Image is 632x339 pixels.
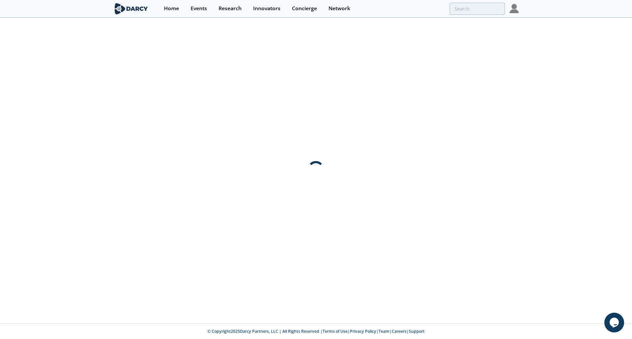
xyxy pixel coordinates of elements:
[292,6,317,11] div: Concierge
[191,6,207,11] div: Events
[409,328,425,334] a: Support
[113,3,149,14] img: logo-wide.svg
[329,6,350,11] div: Network
[164,6,179,11] div: Home
[450,3,505,15] input: Advanced Search
[510,4,519,13] img: Profile
[379,328,389,334] a: Team
[350,328,376,334] a: Privacy Policy
[253,6,280,11] div: Innovators
[72,328,560,334] p: © Copyright 2025 Darcy Partners, LLC | All Rights Reserved | | | | |
[323,328,348,334] a: Terms of Use
[604,313,625,332] iframe: chat widget
[392,328,407,334] a: Careers
[219,6,242,11] div: Research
